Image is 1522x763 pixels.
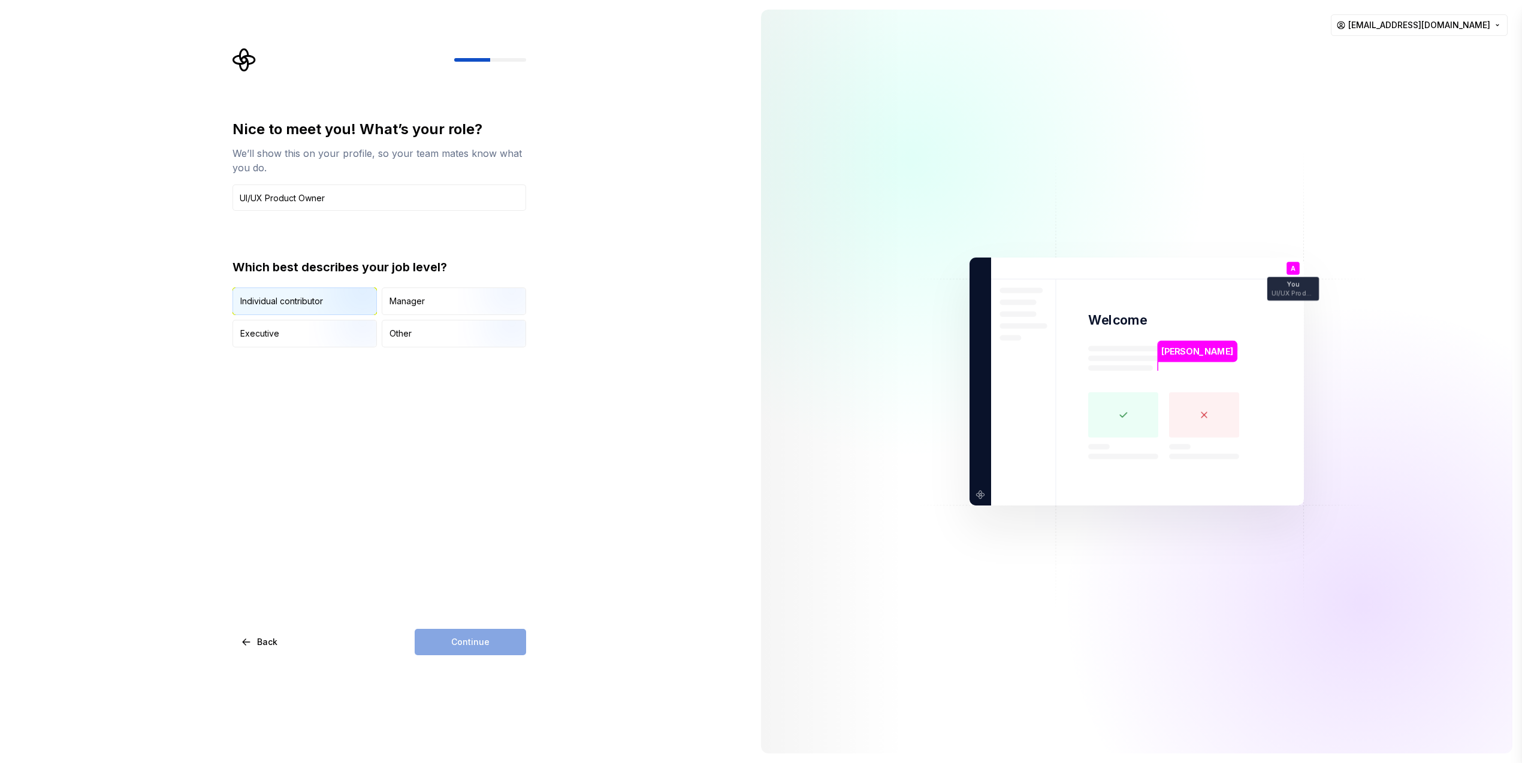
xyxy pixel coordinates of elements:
[1088,311,1147,329] p: Welcome
[1291,265,1295,272] p: A
[240,295,323,307] div: Individual contributor
[1331,14,1508,36] button: [EMAIL_ADDRESS][DOMAIN_NAME]
[1287,281,1299,288] p: You
[232,48,256,72] svg: Supernova Logo
[232,120,526,139] div: Nice to meet you! What’s your role?
[389,295,425,307] div: Manager
[232,184,526,211] input: Job title
[257,636,277,648] span: Back
[232,629,288,655] button: Back
[240,328,279,340] div: Executive
[389,328,412,340] div: Other
[1348,19,1490,31] span: [EMAIL_ADDRESS][DOMAIN_NAME]
[232,146,526,175] div: We’ll show this on your profile, so your team mates know what you do.
[232,259,526,275] div: Which best describes your job level?
[1272,290,1315,296] p: UI/UX Product Owner
[1161,345,1233,358] p: [PERSON_NAME]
